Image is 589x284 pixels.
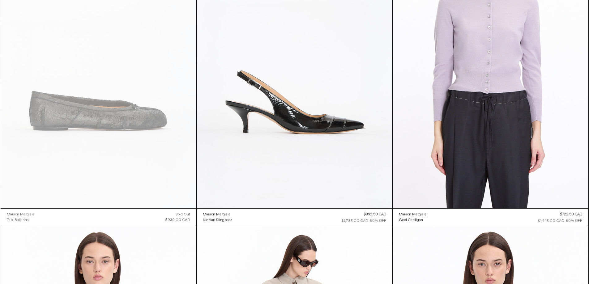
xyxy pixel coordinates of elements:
div: Sold out [176,212,190,217]
div: $892.50 CAD [364,212,386,217]
div: Maison Margiela [203,212,230,217]
a: Maison Margiela [7,212,34,217]
div: $1,445.00 CAD [538,218,564,224]
div: Kinkies Slingback [203,218,232,223]
div: 50% OFF [566,218,582,224]
div: $939.00 CAD [165,217,190,223]
a: Maison Margiela [203,212,232,217]
a: Maison Margiela [399,212,426,217]
a: Wool Cardigan [399,217,426,223]
div: Wool Cardigan [399,218,423,223]
div: Tabi Ballerina [7,218,29,223]
div: $1,785.00 CAD [342,218,368,224]
a: Kinkies Slingback [203,217,232,223]
div: $722.50 CAD [560,212,582,217]
div: 50% OFF [370,218,386,224]
a: Tabi Ballerina [7,217,34,223]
